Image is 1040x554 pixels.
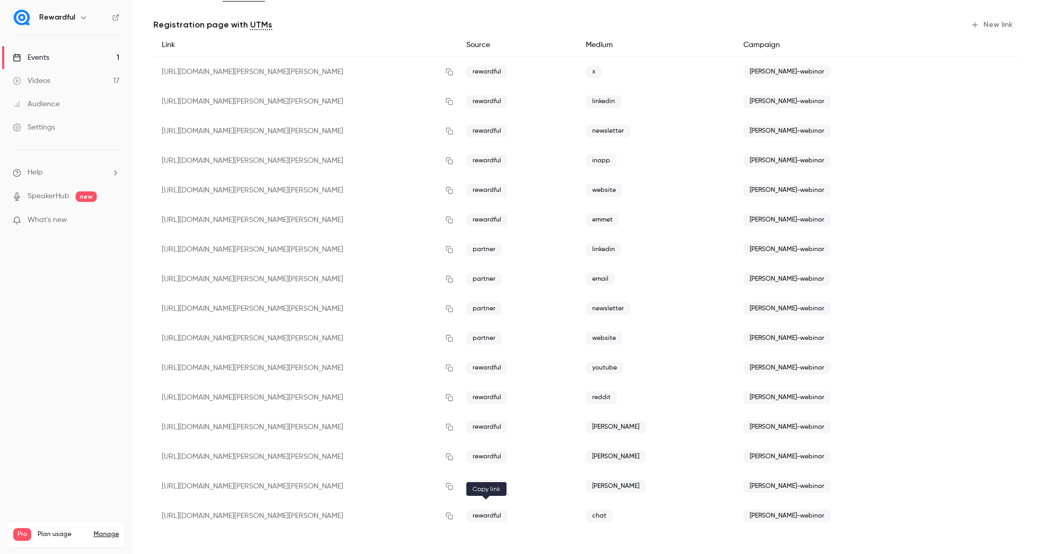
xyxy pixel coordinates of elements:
[577,33,735,57] div: Medium
[586,421,646,433] span: [PERSON_NAME]
[586,125,630,137] span: newsletter
[586,243,621,256] span: linkedin
[153,235,458,264] div: [URL][DOMAIN_NAME][PERSON_NAME][PERSON_NAME]
[743,421,831,433] span: [PERSON_NAME]-webinar
[586,332,622,345] span: website
[466,480,508,493] span: rewardful
[586,95,621,108] span: linkedin
[466,450,508,463] span: rewardful
[153,176,458,205] div: [URL][DOMAIN_NAME][PERSON_NAME][PERSON_NAME]
[743,332,831,345] span: [PERSON_NAME]-webinar
[743,95,831,108] span: [PERSON_NAME]-webinar
[13,76,50,86] div: Videos
[153,146,458,176] div: [URL][DOMAIN_NAME][PERSON_NAME][PERSON_NAME]
[586,154,616,167] span: inapp
[153,116,458,146] div: [URL][DOMAIN_NAME][PERSON_NAME][PERSON_NAME]
[743,184,831,197] span: [PERSON_NAME]-webinar
[743,510,831,522] span: [PERSON_NAME]-webinar
[466,214,508,226] span: rewardful
[94,530,119,539] a: Manage
[13,9,30,26] img: Rewardful
[153,87,458,116] div: [URL][DOMAIN_NAME][PERSON_NAME][PERSON_NAME]
[466,273,502,285] span: partner
[466,302,502,315] span: partner
[743,214,831,226] span: [PERSON_NAME]-webinar
[153,205,458,235] div: [URL][DOMAIN_NAME][PERSON_NAME][PERSON_NAME]
[743,66,831,78] span: [PERSON_NAME]-webinar
[466,184,508,197] span: rewardful
[458,33,577,57] div: Source
[586,66,602,78] span: x
[586,362,623,374] span: youtube
[466,243,502,256] span: partner
[153,472,458,501] div: [URL][DOMAIN_NAME][PERSON_NAME][PERSON_NAME]
[743,302,831,315] span: [PERSON_NAME]-webinar
[13,167,119,178] li: help-dropdown-opener
[466,510,508,522] span: rewardful
[38,530,87,539] span: Plan usage
[586,391,617,404] span: reddit
[743,154,831,167] span: [PERSON_NAME]-webinar
[466,391,508,404] span: rewardful
[13,528,31,541] span: Pro
[13,122,55,133] div: Settings
[586,480,646,493] span: [PERSON_NAME]
[743,450,831,463] span: [PERSON_NAME]-webinar
[586,510,613,522] span: chat
[466,125,508,137] span: rewardful
[466,95,508,108] span: rewardful
[466,332,502,345] span: partner
[466,66,508,78] span: rewardful
[153,442,458,472] div: [URL][DOMAIN_NAME][PERSON_NAME][PERSON_NAME]
[743,480,831,493] span: [PERSON_NAME]-webinar
[743,391,831,404] span: [PERSON_NAME]-webinar
[39,12,75,23] h6: Rewardful
[153,383,458,412] div: [URL][DOMAIN_NAME][PERSON_NAME][PERSON_NAME]
[743,362,831,374] span: [PERSON_NAME]-webinar
[743,243,831,256] span: [PERSON_NAME]-webinar
[743,125,831,137] span: [PERSON_NAME]-webinar
[586,214,619,226] span: emmet
[76,191,97,202] span: new
[967,16,1019,33] button: New link
[586,302,630,315] span: newsletter
[153,412,458,442] div: [URL][DOMAIN_NAME][PERSON_NAME][PERSON_NAME]
[27,167,43,178] span: Help
[153,501,458,531] div: [URL][DOMAIN_NAME][PERSON_NAME][PERSON_NAME]
[153,324,458,353] div: [URL][DOMAIN_NAME][PERSON_NAME][PERSON_NAME]
[153,19,272,31] p: Registration page with
[13,52,49,63] div: Events
[250,19,272,31] a: UTMs
[735,33,949,57] div: Campaign
[153,294,458,324] div: [URL][DOMAIN_NAME][PERSON_NAME][PERSON_NAME]
[153,264,458,294] div: [URL][DOMAIN_NAME][PERSON_NAME][PERSON_NAME]
[466,154,508,167] span: rewardful
[586,273,615,285] span: email
[586,450,646,463] span: [PERSON_NAME]
[107,216,119,225] iframe: Noticeable Trigger
[153,57,458,87] div: [URL][DOMAIN_NAME][PERSON_NAME][PERSON_NAME]
[586,184,622,197] span: website
[466,362,508,374] span: rewardful
[743,273,831,285] span: [PERSON_NAME]-webinar
[153,353,458,383] div: [URL][DOMAIN_NAME][PERSON_NAME][PERSON_NAME]
[27,191,69,202] a: SpeakerHub
[153,33,458,57] div: Link
[13,99,60,109] div: Audience
[466,421,508,433] span: rewardful
[27,215,67,226] span: What's new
